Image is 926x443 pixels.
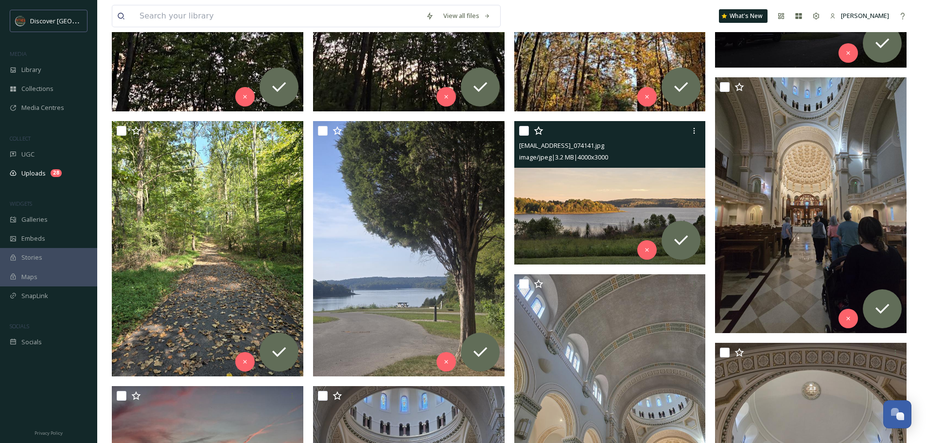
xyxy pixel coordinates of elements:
[21,234,45,243] span: Embeds
[719,9,768,23] a: What's New
[21,169,46,178] span: Uploads
[21,215,48,224] span: Galleries
[135,5,421,27] input: Search your library
[883,400,911,428] button: Open Chat
[21,337,42,347] span: Socials
[35,426,63,438] a: Privacy Policy
[438,6,495,25] a: View all files
[16,16,25,26] img: SIN-logo.svg
[10,322,29,330] span: SOCIALS
[21,272,37,282] span: Maps
[514,121,706,265] img: ext_1759944473.364609_kgoldman813@yahoo.com-20240914_074141.jpg
[10,135,31,142] span: COLLECT
[825,6,894,25] a: [PERSON_NAME]
[10,200,32,207] span: WIDGETS
[10,50,27,57] span: MEDIA
[30,16,152,25] span: Discover [GEOGRAPHIC_DATA][US_STATE]
[21,150,35,159] span: UGC
[21,291,48,301] span: SnapLink
[35,430,63,436] span: Privacy Policy
[841,11,889,20] span: [PERSON_NAME]
[112,121,303,376] img: ext_1759944478.142722_kgoldman813@yahoo.com-20240916_164801.jpg
[21,65,41,74] span: Library
[519,141,604,150] span: [EMAIL_ADDRESS]_074141.jpg
[21,84,53,93] span: Collections
[21,103,64,112] span: Media Centres
[715,77,907,333] img: ext_1759938517.609121_kgoldman813@yahoo.com-20250927_111414.jpg
[313,121,505,376] img: ext_1759944475.343381_kgoldman813@yahoo.com-20250912_173523.jpg
[21,253,42,262] span: Stories
[51,169,62,177] div: 28
[519,153,608,161] span: image/jpeg | 3.2 MB | 4000 x 3000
